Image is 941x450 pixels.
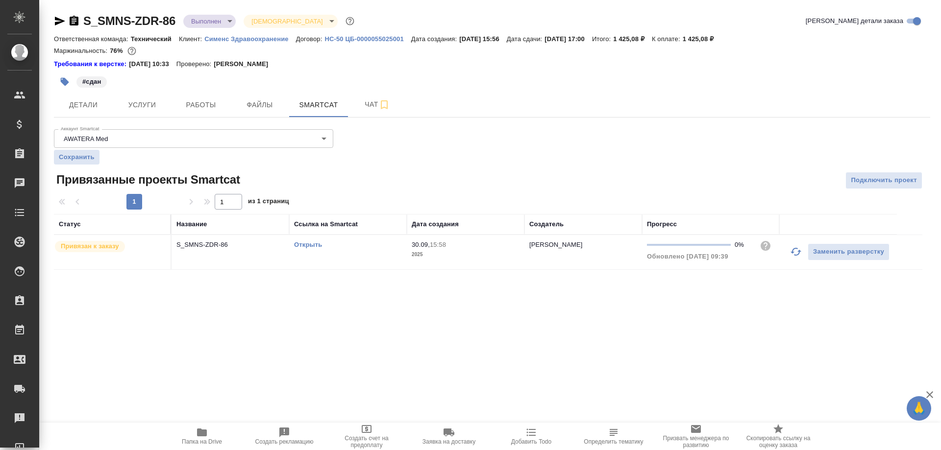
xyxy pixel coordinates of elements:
[331,435,402,449] span: Создать счет на предоплату
[131,35,179,43] p: Технический
[54,47,110,54] p: Маржинальность:
[911,398,927,419] span: 🙏
[737,423,819,450] button: Скопировать ссылку на оценку заказа
[177,99,224,111] span: Работы
[422,438,475,445] span: Заявка на доставку
[592,35,613,43] p: Итого:
[412,241,430,248] p: 30.09,
[59,219,81,229] div: Статус
[248,195,289,210] span: из 1 страниц
[61,135,111,143] button: AWATERA Med
[655,423,737,450] button: Призвать менеджера по развитию
[743,435,814,449] span: Скопировать ссылку на оценку заказа
[176,240,284,250] p: S_SMNS-ZDR-86
[813,246,884,258] span: Заменить разверстку
[61,241,119,251] p: Привязан к заказу
[907,396,931,421] button: 🙏
[851,175,917,186] span: Подключить проект
[683,35,721,43] p: 1 425,08 ₽
[735,240,752,250] div: 0%
[244,15,337,28] div: Выполнен
[325,423,408,450] button: Создать счет на предоплату
[54,59,129,69] a: Требования к верстке:
[54,129,333,148] div: AWATERA Med
[182,438,222,445] span: Папка на Drive
[176,59,214,69] p: Проверено:
[490,423,572,450] button: Добавить Todo
[82,77,101,87] p: #сдан
[129,59,176,69] p: [DATE] 10:33
[110,47,125,54] p: 76%
[179,35,204,43] p: Клиент:
[572,423,655,450] button: Определить тематику
[296,35,325,43] p: Договор:
[176,219,207,229] div: Название
[54,15,66,27] button: Скопировать ссылку для ЯМессенджера
[294,219,358,229] div: Ссылка на Smartcat
[188,17,224,25] button: Выполнен
[459,35,507,43] p: [DATE] 15:56
[412,250,520,260] p: 2025
[54,172,240,188] span: Привязанные проекты Smartcat
[661,435,731,449] span: Призвать менеджера по развитию
[845,172,922,189] button: Подключить проект
[236,99,283,111] span: Файлы
[54,150,99,165] button: Сохранить
[204,34,296,43] a: Сименс Здравоохранение
[183,15,236,28] div: Выполнен
[412,219,459,229] div: Дата создания
[378,99,390,111] svg: Подписаться
[529,219,564,229] div: Создатель
[408,423,490,450] button: Заявка на доставку
[529,241,583,248] p: [PERSON_NAME]
[324,34,411,43] a: HC-50 ЦБ-0000055025001
[584,438,643,445] span: Определить тематику
[507,35,545,43] p: Дата сдачи:
[243,423,325,450] button: Создать рекламацию
[294,241,322,248] a: Открыть
[647,253,728,260] span: Обновлено [DATE] 09:39
[54,71,75,93] button: Добавить тэг
[784,240,808,263] button: Обновить прогресс
[125,45,138,57] button: 287.20 RUB;
[119,99,166,111] span: Услуги
[647,219,677,229] div: Прогресс
[511,438,551,445] span: Добавить Todo
[344,15,356,27] button: Доп статусы указывают на важность/срочность заказа
[59,152,95,162] span: Сохранить
[411,35,459,43] p: Дата создания:
[545,35,592,43] p: [DATE] 17:00
[204,35,296,43] p: Сименс Здравоохранение
[60,99,107,111] span: Детали
[161,423,243,450] button: Папка на Drive
[68,15,80,27] button: Скопировать ссылку
[652,35,683,43] p: К оплате:
[808,243,890,261] button: Заменить разверстку
[324,35,411,43] p: HC-50 ЦБ-0000055025001
[613,35,652,43] p: 1 425,08 ₽
[248,17,325,25] button: [DEMOGRAPHIC_DATA]
[255,438,314,445] span: Создать рекламацию
[806,16,903,26] span: [PERSON_NAME] детали заказа
[83,14,175,27] a: S_SMNS-ZDR-86
[430,241,446,248] p: 15:58
[295,99,342,111] span: Smartcat
[354,98,401,111] span: Чат
[54,35,131,43] p: Ответственная команда:
[214,59,275,69] p: [PERSON_NAME]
